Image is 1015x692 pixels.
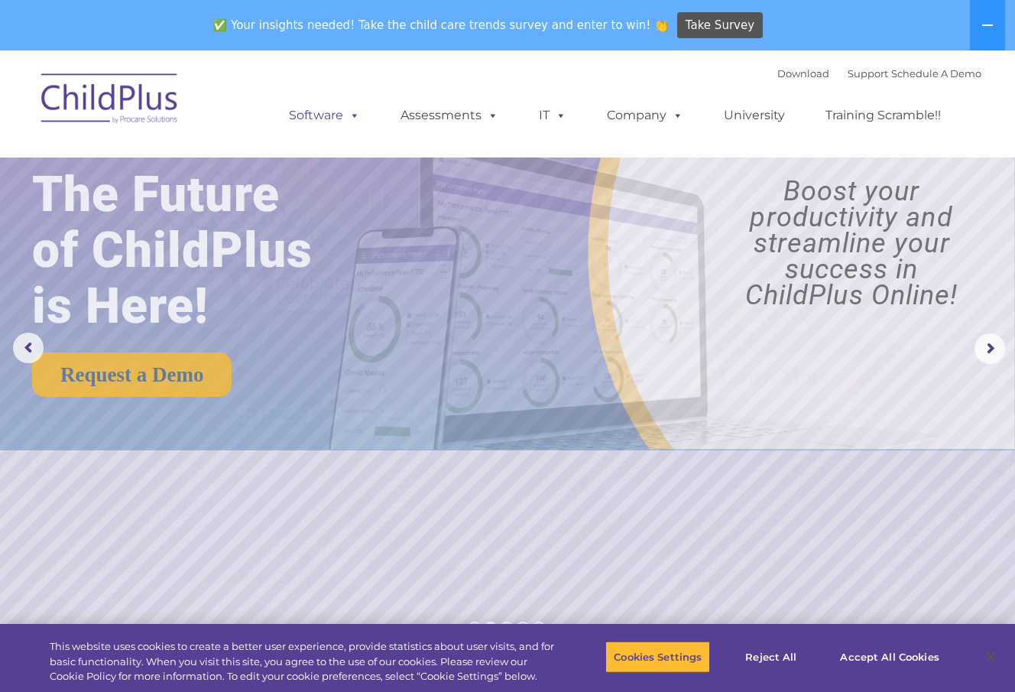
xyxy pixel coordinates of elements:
button: Reject All [723,641,819,673]
a: Schedule A Demo [891,67,981,80]
button: Close [974,640,1007,674]
font: | [777,67,981,80]
a: Software [274,100,375,131]
span: Phone number [212,164,277,175]
span: Take Survey [686,12,754,39]
span: ✅ Your insights needed! Take the child care trends survey and enter to win! 👏 [207,10,675,40]
a: Assessments [385,100,514,131]
a: Company [592,100,699,131]
a: Take Survey [677,12,764,39]
a: Request a Demo [32,352,232,397]
a: IT [524,100,582,131]
button: Accept All Cookies [832,641,947,673]
a: University [709,100,800,131]
a: Support [848,67,888,80]
rs-layer: Boost your productivity and streamline your success in ChildPlus Online! [701,178,1002,308]
span: Last name [212,101,259,112]
rs-layer: The Future of ChildPlus is Here! [32,167,356,334]
a: Training Scramble!! [810,100,956,131]
a: Download [777,67,829,80]
button: Cookies Settings [605,641,710,673]
div: This website uses cookies to create a better user experience, provide statistics about user visit... [50,639,558,684]
img: ChildPlus by Procare Solutions [34,63,186,139]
